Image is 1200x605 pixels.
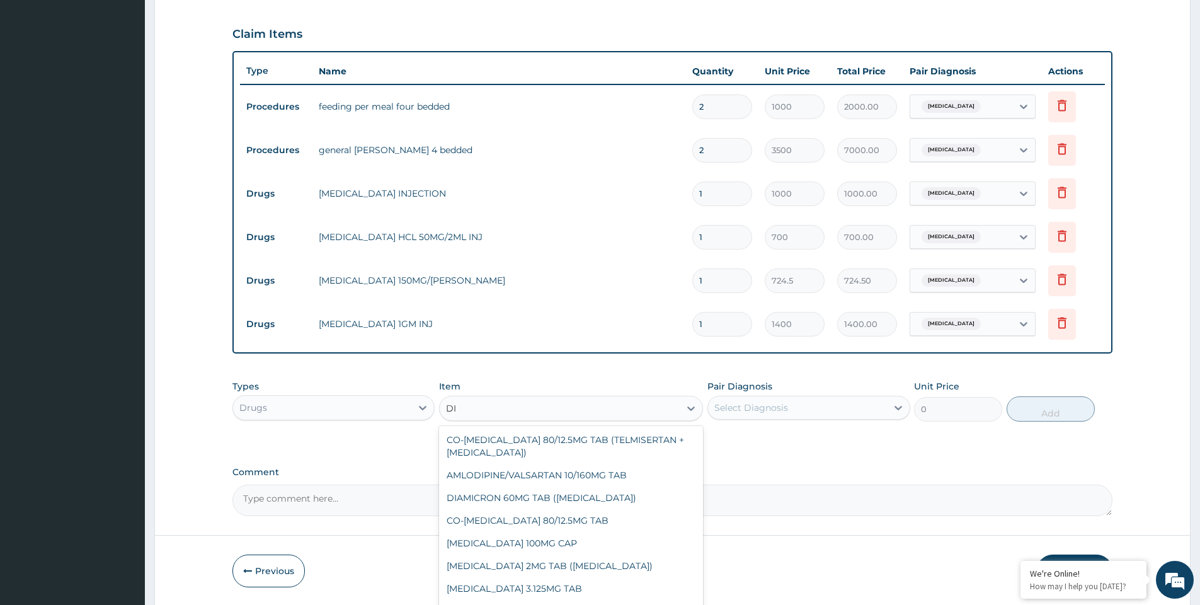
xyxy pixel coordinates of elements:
[312,181,686,206] td: [MEDICAL_DATA] INJECTION
[73,159,174,286] span: We're online!
[312,59,686,84] th: Name
[312,94,686,119] td: feeding per meal four bedded
[232,555,305,587] button: Previous
[439,532,703,555] div: [MEDICAL_DATA] 100MG CAP
[922,144,981,156] span: [MEDICAL_DATA]
[439,555,703,577] div: [MEDICAL_DATA] 2MG TAB ([MEDICAL_DATA])
[312,224,686,250] td: [MEDICAL_DATA] HCL 50MG/2ML INJ
[922,100,981,113] span: [MEDICAL_DATA]
[439,380,460,393] label: Item
[439,577,703,600] div: [MEDICAL_DATA] 3.125MG TAB
[6,344,240,388] textarea: Type your message and hit 'Enter'
[439,429,703,464] div: CO-[MEDICAL_DATA] 80/12.5MG TAB (TELMISERTAN + [MEDICAL_DATA])
[312,137,686,163] td: general [PERSON_NAME] 4 bedded
[312,268,686,293] td: [MEDICAL_DATA] 150MG/[PERSON_NAME]
[922,187,981,200] span: [MEDICAL_DATA]
[312,311,686,337] td: [MEDICAL_DATA] 1GM INJ
[686,59,758,84] th: Quantity
[232,467,1112,478] label: Comment
[240,313,312,336] td: Drugs
[1037,555,1112,587] button: Submit
[240,182,312,205] td: Drugs
[831,59,903,84] th: Total Price
[439,509,703,532] div: CO-[MEDICAL_DATA] 80/12.5MG TAB
[240,226,312,249] td: Drugs
[914,380,959,393] label: Unit Price
[439,464,703,487] div: AMLODIPINE/VALSARTAN 10/160MG TAB
[1030,581,1137,592] p: How may I help you today?
[922,318,981,330] span: [MEDICAL_DATA]
[714,401,788,414] div: Select Diagnosis
[240,59,312,83] th: Type
[758,59,831,84] th: Unit Price
[707,380,772,393] label: Pair Diagnosis
[1042,59,1105,84] th: Actions
[903,59,1042,84] th: Pair Diagnosis
[1030,568,1137,579] div: We're Online!
[922,231,981,243] span: [MEDICAL_DATA]
[240,139,312,162] td: Procedures
[240,269,312,292] td: Drugs
[23,63,51,95] img: d_794563401_company_1708531726252_794563401
[922,274,981,287] span: [MEDICAL_DATA]
[240,95,312,118] td: Procedures
[207,6,237,37] div: Minimize live chat window
[239,401,267,414] div: Drugs
[1007,396,1095,422] button: Add
[232,381,259,392] label: Types
[66,71,212,87] div: Chat with us now
[439,487,703,509] div: DIAMICRON 60MG TAB ([MEDICAL_DATA])
[232,28,302,42] h3: Claim Items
